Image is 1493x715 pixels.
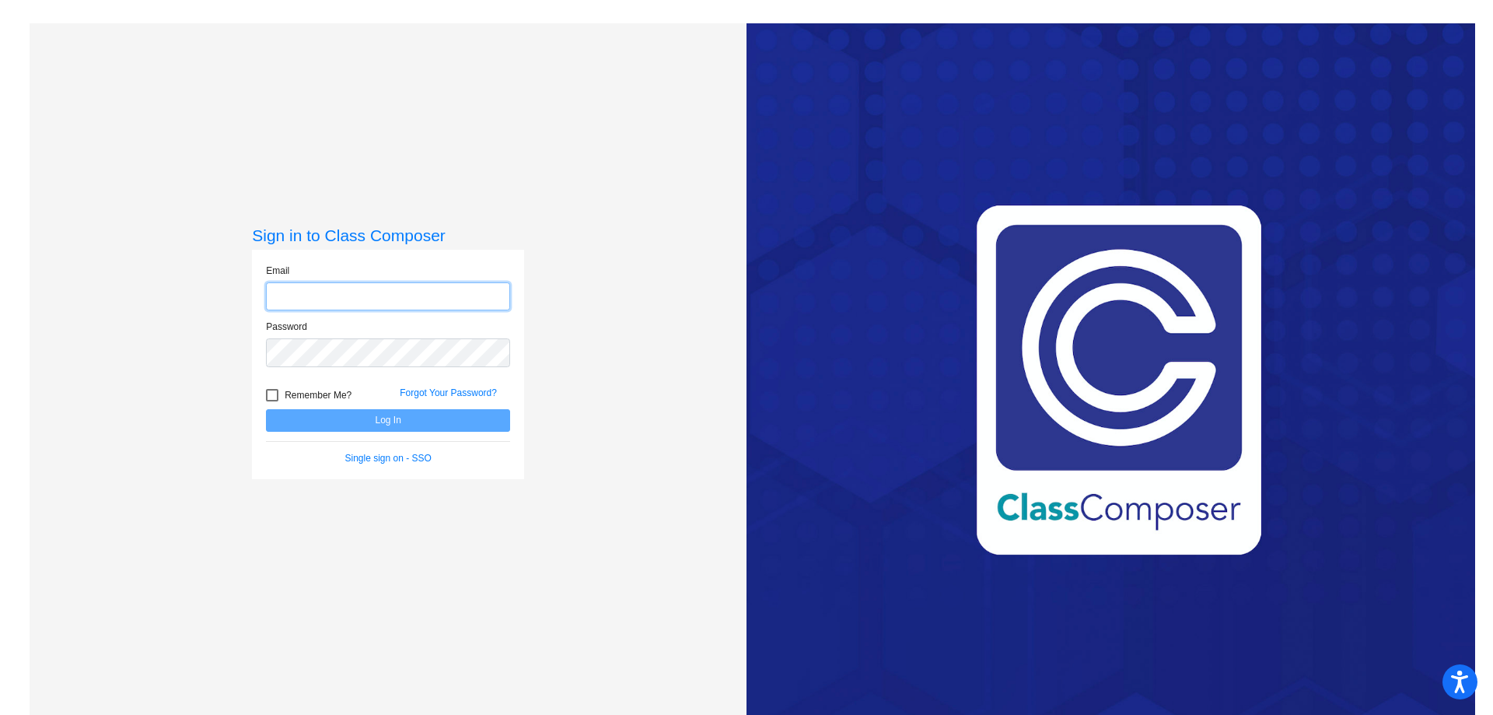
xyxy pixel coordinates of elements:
label: Email [266,264,289,278]
a: Single sign on - SSO [345,453,432,464]
a: Forgot Your Password? [400,387,497,398]
h3: Sign in to Class Composer [252,226,524,245]
button: Log In [266,409,510,432]
span: Remember Me? [285,386,351,405]
label: Password [266,320,307,334]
